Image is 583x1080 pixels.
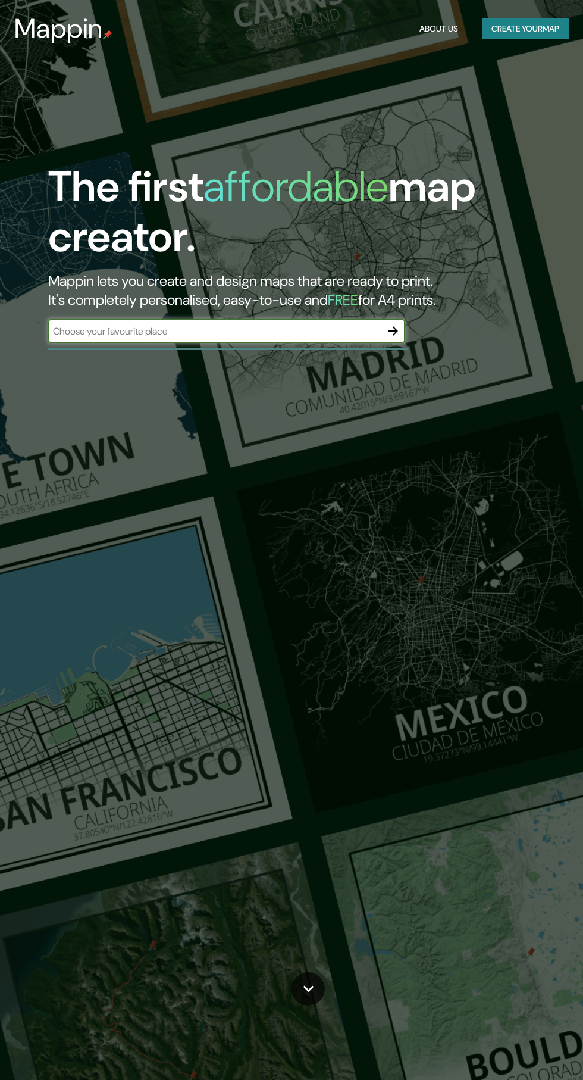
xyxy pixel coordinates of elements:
[103,30,112,39] img: mappin-pin
[48,271,515,310] h2: Mappin lets you create and design maps that are ready to print. It's completely personalised, eas...
[482,18,569,40] button: Create yourmap
[48,162,515,271] h1: The first map creator.
[415,18,463,40] button: About Us
[14,13,103,44] h3: Mappin
[203,159,388,214] h1: affordable
[328,291,358,309] h5: FREE
[48,324,381,338] input: Choose your favourite place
